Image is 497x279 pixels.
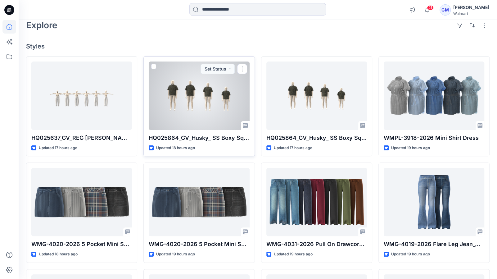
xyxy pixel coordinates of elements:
[266,168,367,236] a: WMG-4031-2026 Pull On Drawcord Wide Leg_Opt3
[31,168,132,236] a: WMG-4020-2026 5 Pocket Mini Skirt
[26,43,490,50] h4: Styles
[384,240,484,249] p: WMG-4019-2026 Flare Leg Jean_Opt1
[266,240,367,249] p: WMG-4031-2026 Pull On Drawcord Wide Leg_Opt3
[31,134,132,142] p: HQ025637_GV_REG [PERSON_NAME] POCKET BARREL [PERSON_NAME]
[26,20,57,30] h2: Explore
[391,251,430,258] p: Updated 19 hours ago
[149,168,249,236] a: WMG-4020-2026 5 Pocket Mini Skirt
[266,62,367,130] a: HQ025864_GV_Husky_ SS Boxy Square Pocket Shirt
[39,145,77,151] p: Updated 17 hours ago
[384,134,484,142] p: WMPL-3918-2026 Mini Shirt Dress
[39,251,78,258] p: Updated 18 hours ago
[440,4,451,16] div: GM
[31,62,132,130] a: HQ025637_GV_REG CARPENTER POCKET BARREL JEAN
[453,11,489,16] div: Walmart
[274,251,313,258] p: Updated 19 hours ago
[149,240,249,249] p: WMG-4020-2026 5 Pocket Mini Skirt
[274,145,312,151] p: Updated 17 hours ago
[31,240,132,249] p: WMG-4020-2026 5 Pocket Mini Skirt
[156,251,195,258] p: Updated 19 hours ago
[427,5,434,10] span: 21
[453,4,489,11] div: [PERSON_NAME]
[384,62,484,130] a: WMPL-3918-2026 Mini Shirt Dress
[149,134,249,142] p: HQ025864_GV_Husky_ SS Boxy Square Pocket Shirt
[149,62,249,130] a: HQ025864_GV_Husky_ SS Boxy Square Pocket Shirt
[156,145,195,151] p: Updated 18 hours ago
[266,134,367,142] p: HQ025864_GV_Husky_ SS Boxy Square Pocket Shirt
[384,168,484,236] a: WMG-4019-2026 Flare Leg Jean_Opt1
[391,145,430,151] p: Updated 19 hours ago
